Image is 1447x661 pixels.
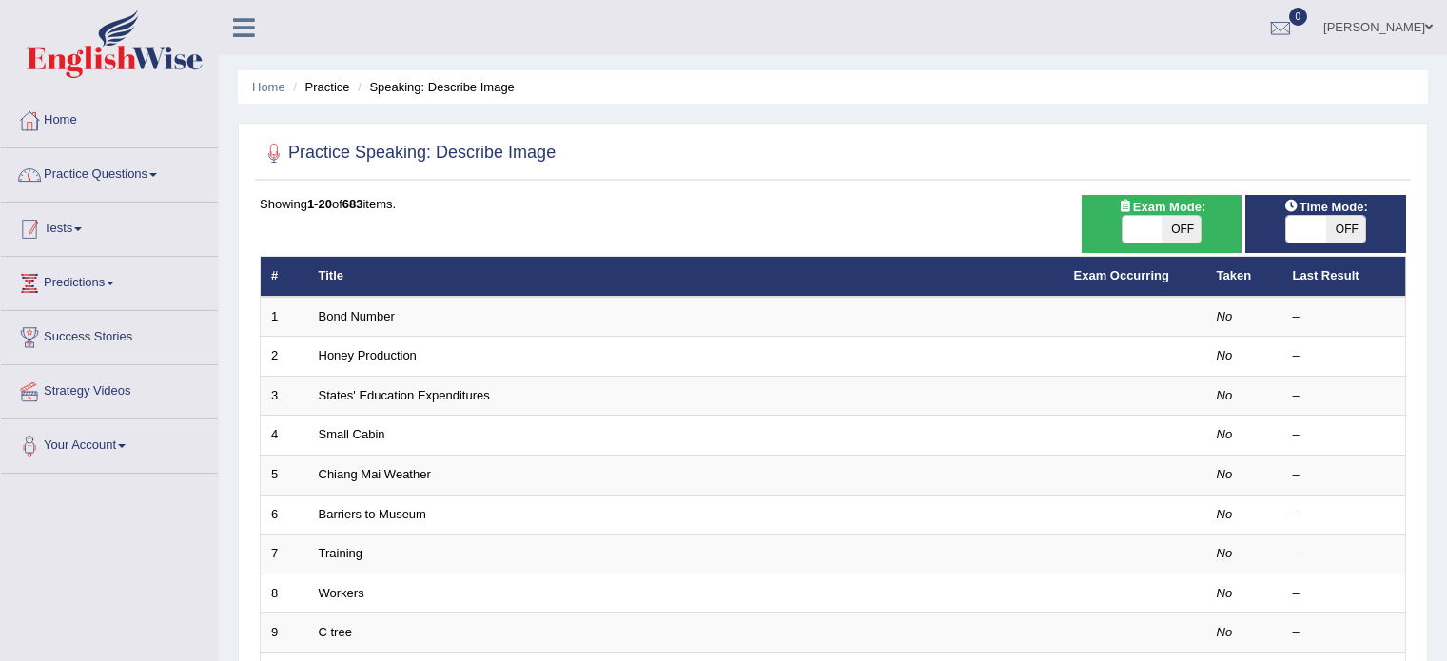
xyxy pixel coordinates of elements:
th: Last Result [1282,257,1406,297]
a: Chiang Mai Weather [319,467,431,481]
div: – [1293,506,1396,524]
a: Tests [1,203,218,250]
span: Time Mode: [1277,197,1376,217]
b: 1-20 [307,197,332,211]
th: # [261,257,308,297]
td: 3 [261,376,308,416]
em: No [1217,427,1233,441]
td: 1 [261,297,308,337]
em: No [1217,309,1233,323]
em: No [1217,546,1233,560]
em: No [1217,586,1233,600]
h2: Practice Speaking: Describe Image [260,139,556,167]
td: 6 [261,495,308,535]
a: Success Stories [1,311,218,359]
th: Taken [1206,257,1282,297]
a: Bond Number [319,309,395,323]
a: Strategy Videos [1,365,218,413]
div: – [1293,585,1396,603]
div: – [1293,308,1396,326]
div: – [1293,624,1396,642]
td: 8 [261,574,308,613]
a: Barriers to Museum [319,507,426,521]
td: 2 [261,337,308,377]
a: Predictions [1,257,218,304]
a: Practice Questions [1,148,218,196]
td: 4 [261,416,308,456]
div: – [1293,545,1396,563]
a: Honey Production [319,348,417,362]
em: No [1217,348,1233,362]
a: Home [252,80,285,94]
div: Show exams occurring in exams [1082,195,1242,253]
a: Your Account [1,419,218,467]
li: Speaking: Describe Image [353,78,515,96]
div: – [1293,387,1396,405]
em: No [1217,507,1233,521]
a: Small Cabin [319,427,385,441]
a: C tree [319,625,352,639]
td: 5 [261,456,308,496]
div: – [1293,466,1396,484]
em: No [1217,625,1233,639]
em: No [1217,388,1233,402]
a: Training [319,546,362,560]
div: – [1293,426,1396,444]
th: Title [308,257,1064,297]
span: OFF [1162,216,1202,243]
b: 683 [342,197,363,211]
div: – [1293,347,1396,365]
td: 7 [261,535,308,574]
span: Exam Mode: [1110,197,1213,217]
div: Showing of items. [260,195,1406,213]
a: Exam Occurring [1074,268,1169,282]
li: Practice [288,78,349,96]
span: OFF [1326,216,1366,243]
td: 9 [261,613,308,653]
a: Home [1,94,218,142]
em: No [1217,467,1233,481]
a: Workers [319,586,364,600]
span: 0 [1289,8,1308,26]
a: States' Education Expenditures [319,388,490,402]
